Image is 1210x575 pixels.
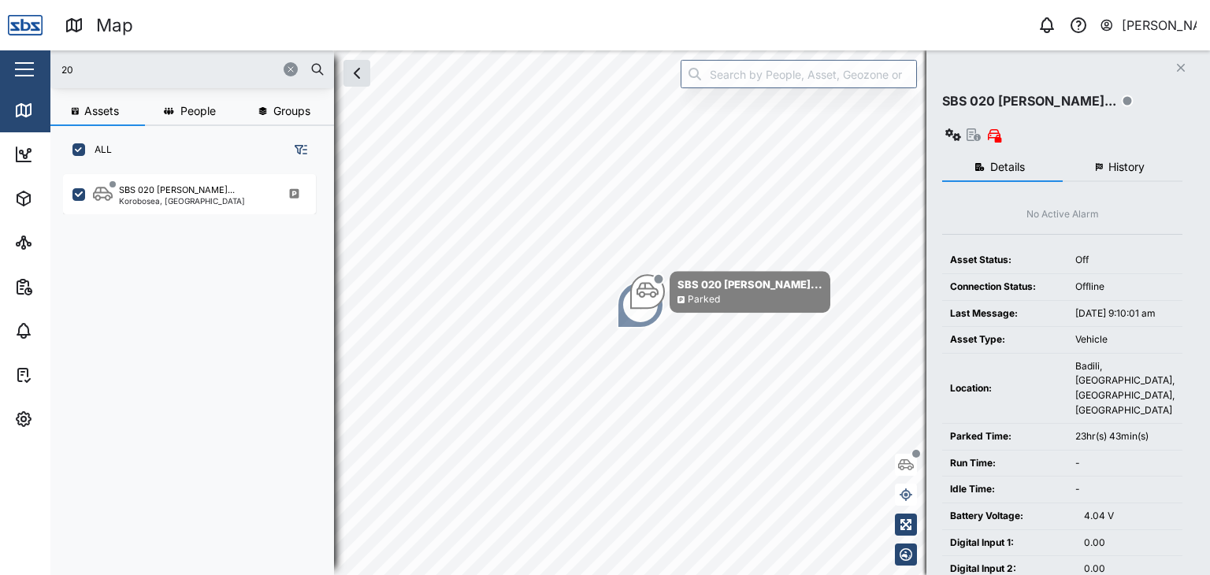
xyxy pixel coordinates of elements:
[1075,306,1175,321] div: [DATE] 9:10:01 am
[1075,253,1175,268] div: Off
[41,102,76,119] div: Map
[950,482,1060,497] div: Idle Time:
[950,280,1060,295] div: Connection Status:
[41,278,95,295] div: Reports
[1075,280,1175,295] div: Offline
[41,322,90,339] div: Alarms
[1075,456,1175,471] div: -
[950,429,1060,444] div: Parked Time:
[950,509,1068,524] div: Battery Voltage:
[60,57,325,81] input: Search assets or drivers
[617,281,664,328] div: Map marker
[1075,482,1175,497] div: -
[63,169,333,562] div: grid
[677,276,822,292] div: SBS 020 [PERSON_NAME]...
[1084,536,1175,551] div: 0.00
[681,60,917,88] input: Search by People, Asset, Geozone or Place
[1075,429,1175,444] div: 23hr(s) 43min(s)
[1075,332,1175,347] div: Vehicle
[1099,14,1197,36] button: [PERSON_NAME]
[1122,16,1197,35] div: [PERSON_NAME]
[950,306,1060,321] div: Last Message:
[84,106,119,117] span: Assets
[1026,207,1099,222] div: No Active Alarm
[85,143,112,156] label: ALL
[41,146,112,163] div: Dashboard
[273,106,310,117] span: Groups
[950,456,1060,471] div: Run Time:
[41,366,84,384] div: Tasks
[950,381,1060,396] div: Location:
[180,106,216,117] span: People
[41,190,90,207] div: Assets
[41,410,97,428] div: Settings
[1084,509,1175,524] div: 4.04 V
[630,271,830,313] div: Map marker
[96,12,133,39] div: Map
[942,91,1116,111] div: SBS 020 [PERSON_NAME]...
[950,332,1060,347] div: Asset Type:
[990,161,1025,172] span: Details
[50,50,1210,575] canvas: Map
[119,197,245,205] div: Korobosea, [GEOGRAPHIC_DATA]
[41,234,79,251] div: Sites
[950,253,1060,268] div: Asset Status:
[950,536,1068,551] div: Digital Input 1:
[119,184,235,197] div: SBS 020 [PERSON_NAME]...
[1108,161,1145,172] span: History
[688,292,720,307] div: Parked
[8,8,43,43] img: Main Logo
[1075,359,1175,417] div: Badili, [GEOGRAPHIC_DATA], [GEOGRAPHIC_DATA], [GEOGRAPHIC_DATA]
